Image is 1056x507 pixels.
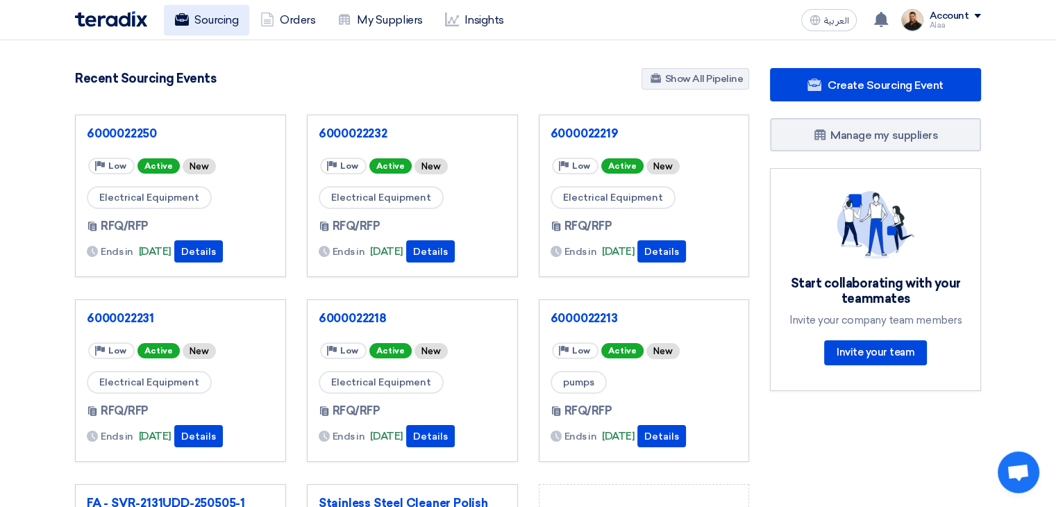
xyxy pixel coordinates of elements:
[108,161,126,171] span: Low
[602,429,635,444] span: [DATE]
[87,126,274,140] a: 6000022250
[828,78,944,92] span: Create Sourcing Event
[183,158,216,174] div: New
[646,158,680,174] div: New
[837,191,914,259] img: invite_your_team.svg
[414,343,448,359] div: New
[823,16,848,26] span: العربية
[87,311,274,325] a: 6000022231
[139,429,171,444] span: [DATE]
[564,244,597,259] span: Ends in
[370,429,403,444] span: [DATE]
[787,314,964,326] div: Invite your company team members
[326,5,433,35] a: My Suppliers
[137,158,180,174] span: Active
[901,9,923,31] img: MAA_1717931611039.JPG
[564,218,612,235] span: RFQ/RFP
[572,346,590,356] span: Low
[319,126,506,140] a: 6000022232
[101,429,133,444] span: Ends in
[929,22,981,29] div: Alaa
[998,451,1039,493] div: Open chat
[319,186,444,209] span: Electrical Equipment
[333,244,365,259] span: Ends in
[139,244,171,260] span: [DATE]
[602,244,635,260] span: [DATE]
[551,371,607,394] span: pumps
[370,244,403,260] span: [DATE]
[929,10,969,22] div: Account
[137,343,180,358] span: Active
[770,118,981,151] a: Manage my suppliers
[319,311,506,325] a: 6000022218
[824,340,927,365] a: Invite your team
[101,218,149,235] span: RFQ/RFP
[75,11,147,27] img: Teradix logo
[249,5,326,35] a: Orders
[601,158,644,174] span: Active
[406,425,455,447] button: Details
[174,240,223,263] button: Details
[414,158,448,174] div: New
[174,425,223,447] button: Details
[87,371,212,394] span: Electrical Equipment
[637,425,686,447] button: Details
[801,9,857,31] button: العربية
[333,218,380,235] span: RFQ/RFP
[646,343,680,359] div: New
[551,126,738,140] a: 6000022219
[340,161,358,171] span: Low
[787,276,964,307] div: Start collaborating with your teammates
[319,371,444,394] span: Electrical Equipment
[164,5,249,35] a: Sourcing
[434,5,515,35] a: Insights
[572,161,590,171] span: Low
[333,403,380,419] span: RFQ/RFP
[564,403,612,419] span: RFQ/RFP
[369,158,412,174] span: Active
[101,244,133,259] span: Ends in
[601,343,644,358] span: Active
[642,68,749,90] a: Show All Pipeline
[551,186,676,209] span: Electrical Equipment
[101,403,149,419] span: RFQ/RFP
[551,311,738,325] a: 6000022213
[183,343,216,359] div: New
[340,346,358,356] span: Low
[87,186,212,209] span: Electrical Equipment
[564,429,597,444] span: Ends in
[333,429,365,444] span: Ends in
[75,71,216,86] h4: Recent Sourcing Events
[108,346,126,356] span: Low
[637,240,686,263] button: Details
[406,240,455,263] button: Details
[369,343,412,358] span: Active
